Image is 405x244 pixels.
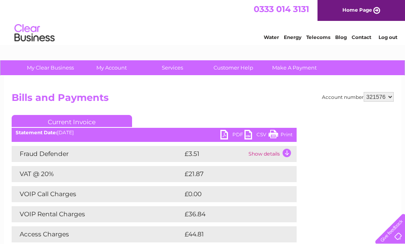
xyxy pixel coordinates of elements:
a: Services [139,60,206,75]
div: Clear Business is a trading name of Verastar Limited (registered in [GEOGRAPHIC_DATA] No. 3667643... [13,4,393,39]
td: VAT @ 20% [12,166,183,182]
a: Current Invoice [12,115,132,127]
td: Fraud Defender [12,146,183,162]
a: CSV [244,130,269,141]
a: My Clear Business [17,60,83,75]
a: 0333 014 3131 [254,4,309,14]
td: VOIP Call Charges [12,186,183,202]
div: Account number [322,92,394,102]
img: logo.png [14,21,55,45]
td: Show details [246,146,297,162]
div: [DATE] [12,130,297,135]
td: £44.81 [183,226,280,242]
h2: Bills and Payments [12,92,394,107]
a: My Account [78,60,144,75]
a: Energy [284,34,301,40]
td: £36.84 [183,206,281,222]
a: PDF [220,130,244,141]
a: Customer Help [200,60,267,75]
a: Water [264,34,279,40]
td: £0.00 [183,186,278,202]
a: Log out [379,34,397,40]
a: Make A Payment [261,60,328,75]
a: Print [269,130,293,141]
td: VOIP Rental Charges [12,206,183,222]
a: Contact [352,34,371,40]
a: Blog [335,34,347,40]
td: Access Charges [12,226,183,242]
td: £3.51 [183,146,246,162]
td: £21.87 [183,166,280,182]
a: Telecoms [306,34,330,40]
b: Statement Date: [16,129,57,135]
